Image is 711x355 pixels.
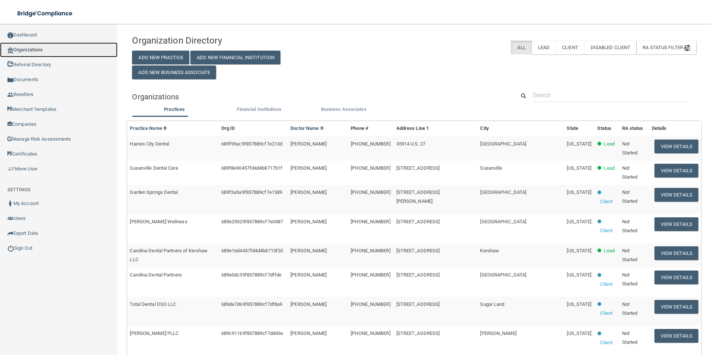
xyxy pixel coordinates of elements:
[480,189,526,195] span: [GEOGRAPHIC_DATA]
[305,105,382,114] label: Business Associates
[511,41,531,54] label: All
[221,141,282,147] span: 689f99ac9f857889cf7e213d
[564,121,594,136] th: State
[533,88,687,102] input: Search
[480,301,504,307] span: Sugar Land
[604,164,614,173] p: Lead
[130,219,187,224] span: [PERSON_NAME] Wellness
[290,301,326,307] span: [PERSON_NAME]
[290,219,326,224] span: [PERSON_NAME]
[130,272,181,278] span: Carolina Dental Partners
[351,141,390,147] span: [PHONE_NUMBER]
[130,141,169,147] span: Haines City Dental
[532,41,556,54] label: Lead
[7,201,13,207] img: ic_user_dark.df1a06c3.png
[654,217,698,231] button: View Details
[622,219,638,233] span: Not Started
[132,65,216,79] button: Add New Business Associate
[396,219,440,224] span: [STREET_ADDRESS]
[351,248,390,253] span: [PHONE_NUMBER]
[654,329,698,343] button: View Details
[654,140,698,153] button: View Details
[351,272,390,278] span: [PHONE_NUMBER]
[221,248,283,253] span: 689e16d4457fd4d4b8715f20
[217,105,301,116] li: Financial Institutions
[622,165,638,180] span: Not Started
[7,165,15,173] img: briefcase.64adab9b.png
[7,215,13,221] img: icon-users.e205127d.png
[622,301,638,316] span: Not Started
[132,105,216,116] li: Practices
[600,197,612,206] p: Client
[604,246,614,255] p: Lead
[480,141,526,147] span: [GEOGRAPHIC_DATA]
[396,301,440,307] span: [STREET_ADDRESS]
[7,47,13,53] img: organization-icon.f8decf85.png
[567,272,591,278] span: [US_STATE]
[7,77,13,83] img: icon-documents.8dae5593.png
[218,121,287,136] th: Org ID
[567,165,591,171] span: [US_STATE]
[396,165,440,171] span: [STREET_ADDRESS]
[132,93,504,101] h5: Organizations
[567,219,591,224] span: [US_STATE]
[643,45,690,50] span: RA Status Filter
[130,189,178,195] span: Garden Springs Dental
[7,230,13,236] img: icon-export.b9366987.png
[351,301,390,307] span: [PHONE_NUMBER]
[221,330,283,336] span: 689c91169f857889cf7dd43e
[164,106,185,112] span: Practices
[190,51,280,64] button: Add New Financial Institution
[477,121,564,136] th: City
[654,188,698,202] button: View Details
[290,189,326,195] span: [PERSON_NAME]
[622,248,638,262] span: Not Started
[393,121,477,136] th: Address Line 1
[622,330,638,345] span: Not Started
[396,272,440,278] span: [STREET_ADDRESS]
[600,226,612,235] p: Client
[567,248,591,253] span: [US_STATE]
[649,121,701,136] th: Details
[290,141,326,147] span: [PERSON_NAME]
[480,248,499,253] span: Kershaw
[7,185,30,194] label: SETTINGS
[290,272,326,278] span: [PERSON_NAME]
[221,189,282,195] span: 689f3a5a9f857889cf7e1589
[237,106,281,112] span: Financial Institutions
[396,189,440,204] span: [STREET_ADDRESS][PERSON_NAME]
[480,219,526,224] span: [GEOGRAPHIC_DATA]
[351,330,390,336] span: [PHONE_NUMBER]
[622,272,638,287] span: Not Started
[604,140,614,148] p: Lead
[221,165,282,171] span: 689f8e90457fd4d4b8717b1f
[594,121,619,136] th: Status
[684,45,690,51] img: icon-filter@2x.21656d0b.png
[480,330,516,336] span: [PERSON_NAME]
[654,246,698,260] button: View Details
[567,141,591,147] span: [US_STATE]
[290,330,326,336] span: [PERSON_NAME]
[221,272,281,278] span: 689e0dc39f857889cf7dffde
[130,125,167,131] a: Practice Name
[584,41,637,54] label: Disabled Client
[130,330,178,336] span: [PERSON_NAME] PLLC
[622,189,638,204] span: Not Started
[654,271,698,284] button: View Details
[221,301,282,307] span: 689de7d69f857889cf7df8a9
[396,330,440,336] span: [STREET_ADDRESS]
[290,165,326,171] span: [PERSON_NAME]
[556,41,584,54] label: Client
[619,121,649,136] th: RA status
[321,106,367,112] span: Business Associates
[130,248,207,262] span: Carolina Dental Partners of Kershaw LLC
[290,125,324,131] a: Doctor Name
[348,121,393,136] th: Phone #
[301,105,386,116] li: Business Associate
[351,165,390,171] span: [PHONE_NUMBER]
[130,301,176,307] span: Total Dental DSO LLC
[654,300,698,314] button: View Details
[622,141,638,156] span: Not Started
[221,105,297,114] label: Financial Institutions
[567,301,591,307] span: [US_STATE]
